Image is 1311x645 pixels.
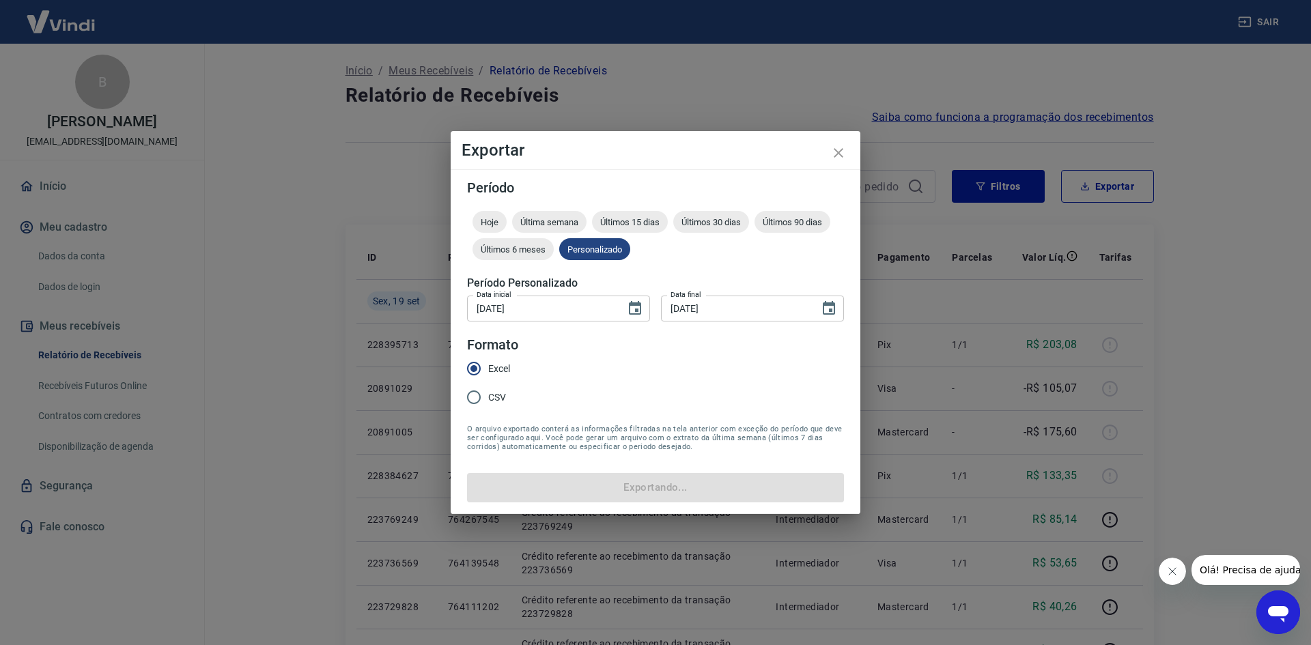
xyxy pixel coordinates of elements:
[512,217,587,227] span: Última semana
[473,238,554,260] div: Últimos 6 meses
[8,10,115,20] span: Olá! Precisa de ajuda?
[477,289,511,300] label: Data inicial
[621,295,649,322] button: Choose date, selected date is 6 de set de 2025
[467,181,844,195] h5: Período
[673,217,749,227] span: Últimos 30 dias
[661,296,810,321] input: DD/MM/YYYY
[671,289,701,300] label: Data final
[473,244,554,255] span: Últimos 6 meses
[467,276,844,290] h5: Período Personalizado
[1192,555,1300,585] iframe: Mensagem da empresa
[673,211,749,233] div: Últimos 30 dias
[1159,558,1186,585] iframe: Fechar mensagem
[755,211,830,233] div: Últimos 90 dias
[822,137,855,169] button: close
[462,142,849,158] h4: Exportar
[467,335,518,355] legend: Formato
[467,425,844,451] span: O arquivo exportado conterá as informações filtradas na tela anterior com exceção do período que ...
[755,217,830,227] span: Últimos 90 dias
[512,211,587,233] div: Última semana
[488,362,510,376] span: Excel
[559,238,630,260] div: Personalizado
[1256,590,1300,634] iframe: Botão para abrir a janela de mensagens
[559,244,630,255] span: Personalizado
[815,295,843,322] button: Choose date, selected date is 9 de set de 2025
[473,211,507,233] div: Hoje
[592,211,668,233] div: Últimos 15 dias
[473,217,507,227] span: Hoje
[592,217,668,227] span: Últimos 15 dias
[467,296,616,321] input: DD/MM/YYYY
[488,390,506,405] span: CSV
